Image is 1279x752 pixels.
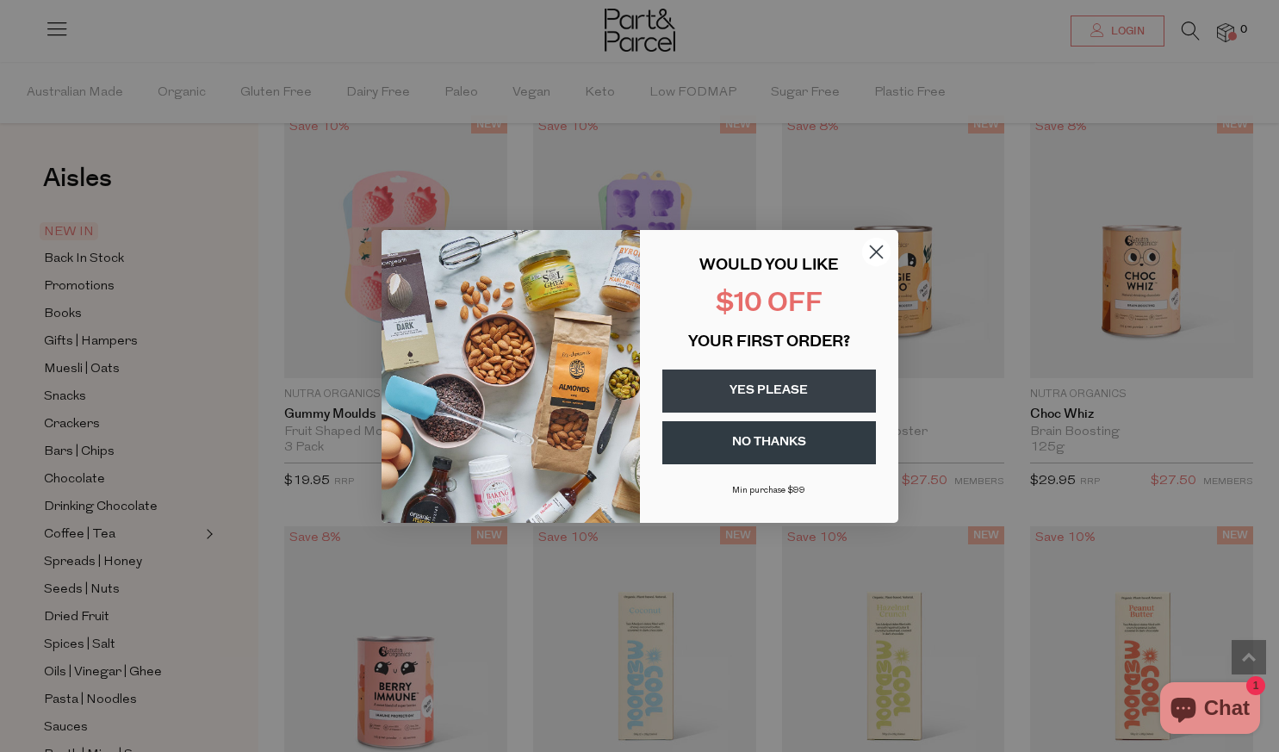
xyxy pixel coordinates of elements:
[699,258,838,274] span: WOULD YOU LIKE
[662,370,876,413] button: YES PLEASE
[861,237,891,267] button: Close dialog
[1155,682,1265,738] inbox-online-store-chat: Shopify online store chat
[662,421,876,464] button: NO THANKS
[382,230,640,523] img: 43fba0fb-7538-40bc-babb-ffb1a4d097bc.jpeg
[716,291,823,318] span: $10 OFF
[688,335,850,351] span: YOUR FIRST ORDER?
[732,486,805,495] span: Min purchase $99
